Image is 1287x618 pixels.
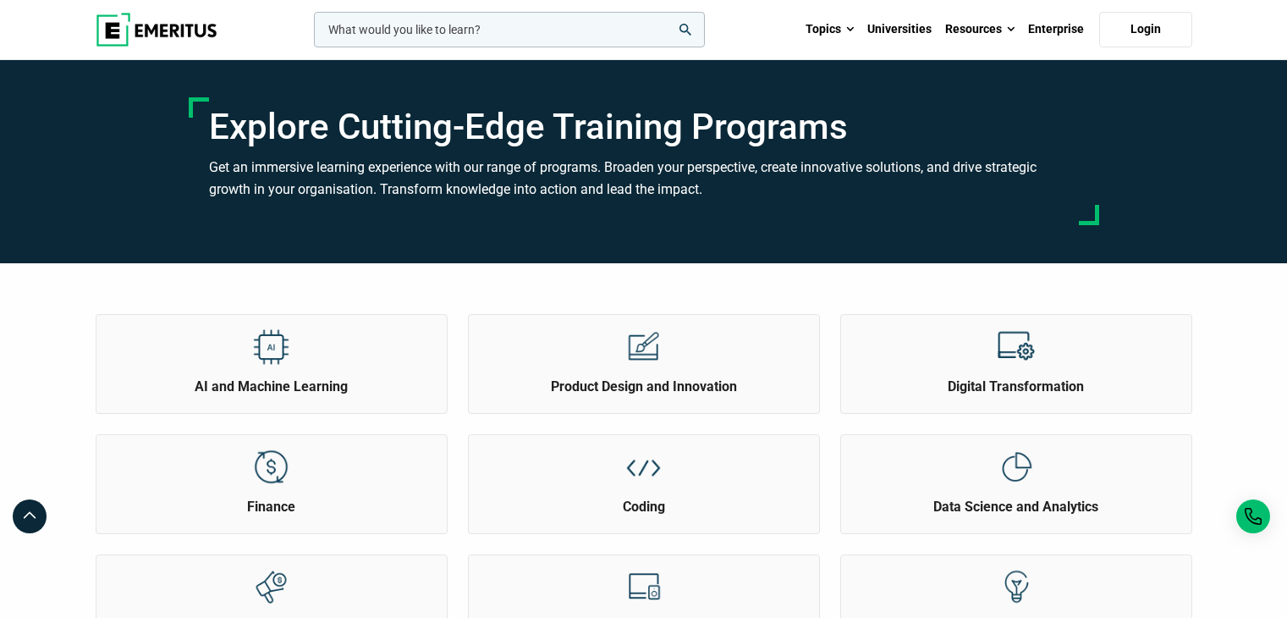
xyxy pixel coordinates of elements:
[101,498,443,516] h2: Finance
[841,435,1191,516] a: Explore Topics Data Science and Analytics
[252,448,290,486] img: Explore Topics
[624,328,663,366] img: Explore Topics
[624,568,663,606] img: Explore Topics
[473,498,815,516] h2: Coding
[252,328,290,366] img: Explore Topics
[469,435,819,516] a: Explore Topics Coding
[845,498,1187,516] h2: Data Science and Analytics
[841,315,1191,396] a: Explore Topics Digital Transformation
[209,106,1079,148] h1: Explore Cutting-Edge Training Programs
[845,378,1187,396] h2: Digital Transformation
[252,568,290,606] img: Explore Topics
[624,448,663,486] img: Explore Topics
[101,378,443,396] h2: AI and Machine Learning
[96,435,447,516] a: Explore Topics Finance
[209,157,1079,200] h3: Get an immersive learning experience with our range of programs. Broaden your perspective, create...
[997,328,1035,366] img: Explore Topics
[314,12,705,47] input: woocommerce-product-search-field-0
[96,315,447,396] a: Explore Topics AI and Machine Learning
[473,378,815,396] h2: Product Design and Innovation
[997,568,1035,606] img: Explore Topics
[469,315,819,396] a: Explore Topics Product Design and Innovation
[997,448,1035,486] img: Explore Topics
[1099,12,1192,47] a: Login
